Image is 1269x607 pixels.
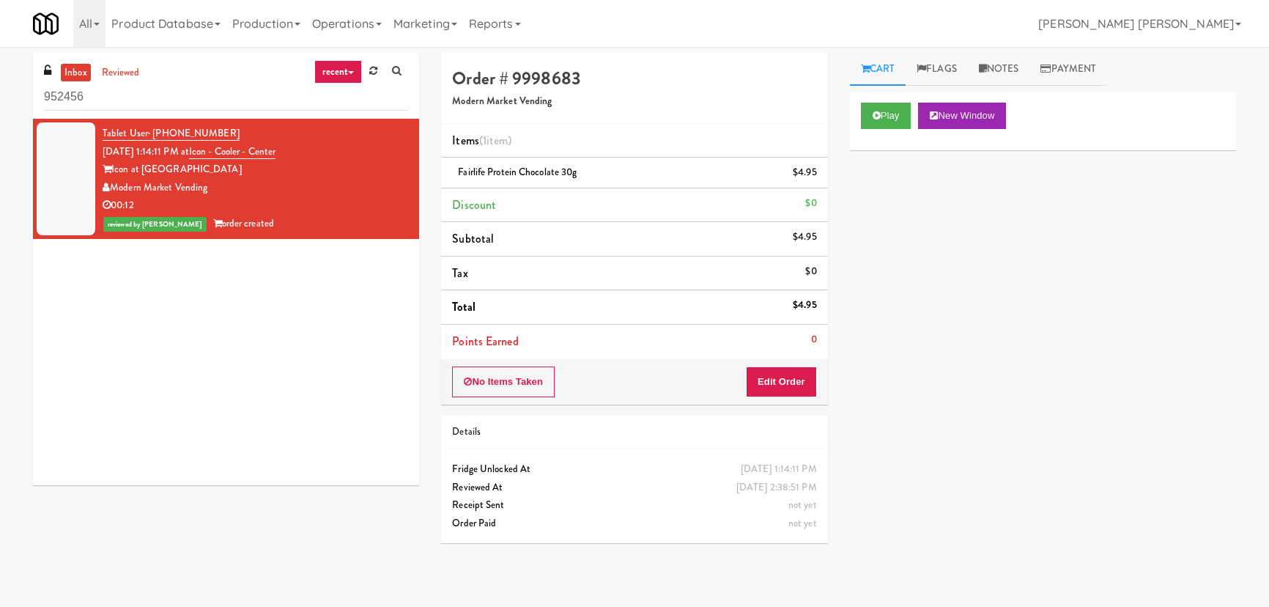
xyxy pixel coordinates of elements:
input: Search vision orders [44,84,408,111]
div: Fridge Unlocked At [452,460,816,479]
div: Modern Market Vending [103,179,408,197]
a: recent [314,60,363,84]
ng-pluralize: item [486,132,508,149]
span: Total [452,298,476,315]
span: Tax [452,265,467,282]
button: No Items Taken [452,367,555,397]
div: $4.95 [793,228,817,246]
a: inbox [61,64,91,82]
a: Payment [1029,53,1107,86]
div: Details [452,423,816,441]
span: Points Earned [452,333,518,350]
div: 00:12 [103,196,408,215]
span: not yet [788,498,817,512]
div: $4.95 [793,163,817,182]
span: not yet [788,516,817,530]
a: Tablet User· [PHONE_NUMBER] [103,126,240,141]
button: Play [861,103,911,129]
div: $0 [805,262,816,281]
a: Cart [850,53,906,86]
span: Subtotal [452,230,494,247]
div: [DATE] 2:38:51 PM [736,479,817,497]
div: [DATE] 1:14:11 PM [741,460,817,479]
button: New Window [918,103,1006,129]
span: order created [213,216,274,230]
div: $0 [805,194,816,213]
span: reviewed by [PERSON_NAME] [103,217,207,232]
div: Receipt Sent [452,496,816,515]
span: Fairlife Protein Chocolate 30g [458,165,577,179]
span: Discount [452,196,496,213]
a: reviewed [98,64,144,82]
a: Flags [906,53,968,86]
div: Order Paid [452,515,816,533]
h5: Modern Market Vending [452,96,816,107]
img: Micromart [33,11,59,37]
span: Items [452,132,511,149]
div: Icon at [GEOGRAPHIC_DATA] [103,161,408,179]
a: Notes [968,53,1030,86]
a: Icon - Cooler - Center [189,144,275,159]
span: · [PHONE_NUMBER] [148,126,240,140]
button: Edit Order [746,367,817,397]
div: 0 [811,331,817,349]
h4: Order # 9998683 [452,69,816,88]
div: $4.95 [793,296,817,314]
li: Tablet User· [PHONE_NUMBER][DATE] 1:14:11 PM atIcon - Cooler - CenterIcon at [GEOGRAPHIC_DATA]Mod... [33,119,419,239]
div: Reviewed At [452,479,816,497]
span: (1 ) [479,132,512,149]
span: [DATE] 1:14:11 PM at [103,144,189,158]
